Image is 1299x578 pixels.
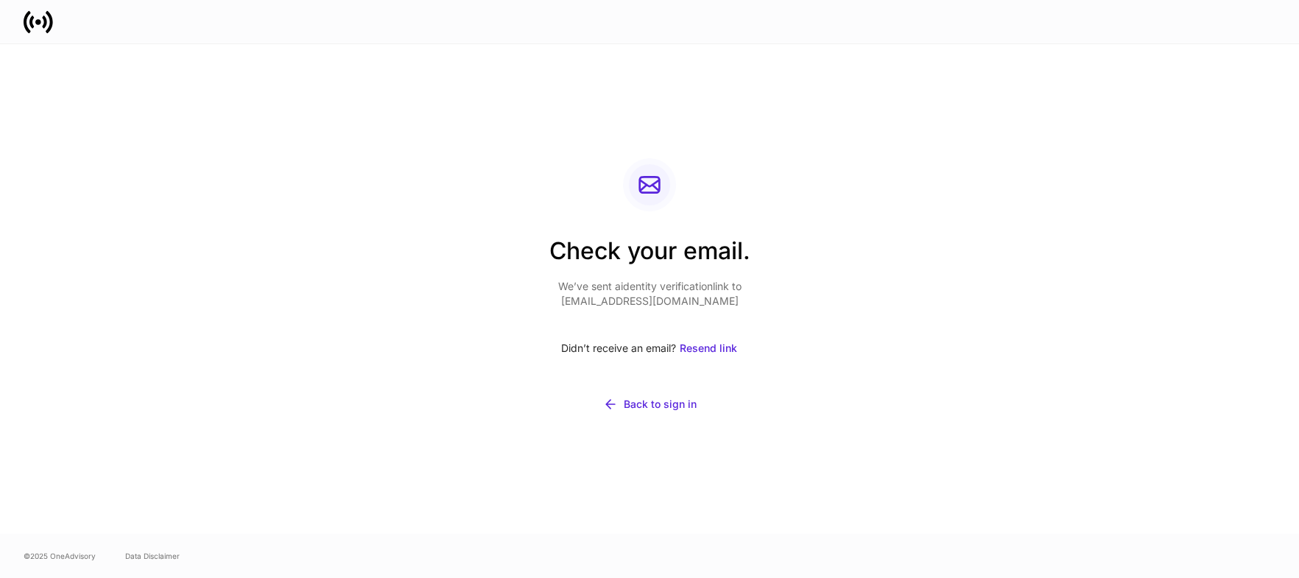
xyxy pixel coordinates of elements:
[24,550,96,562] span: © 2025 OneAdvisory
[549,279,750,309] p: We’ve sent a identity verification link to [EMAIL_ADDRESS][DOMAIN_NAME]
[125,550,180,562] a: Data Disclaimer
[549,388,750,420] button: Back to sign in
[679,332,738,364] button: Resend link
[549,235,750,279] h2: Check your email.
[680,341,737,356] div: Resend link
[624,397,697,412] div: Back to sign in
[549,332,750,364] div: Didn’t receive an email?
